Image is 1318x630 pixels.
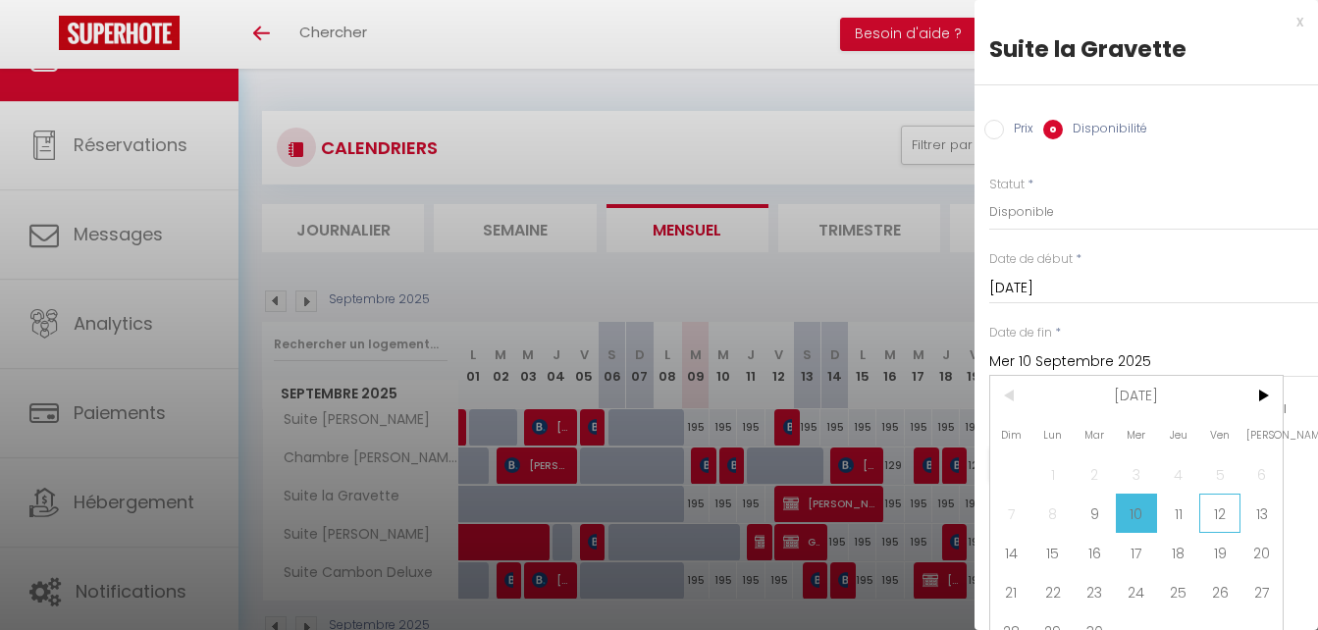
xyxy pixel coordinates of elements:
span: 7 [990,494,1032,533]
span: 23 [1074,572,1116,611]
span: 3 [1116,454,1158,494]
span: Ven [1199,415,1241,454]
span: Lun [1032,415,1075,454]
label: Disponibilité [1063,120,1147,141]
span: 14 [990,533,1032,572]
span: 6 [1240,454,1283,494]
span: 19 [1199,533,1241,572]
span: Dim [990,415,1032,454]
span: < [990,376,1032,415]
label: Date de fin [989,324,1052,342]
span: 15 [1032,533,1075,572]
span: 1 [1032,454,1075,494]
span: 12 [1199,494,1241,533]
span: 22 [1032,572,1075,611]
span: 26 [1199,572,1241,611]
label: Statut [989,176,1025,194]
span: Jeu [1157,415,1199,454]
label: Prix [1004,120,1033,141]
span: 17 [1116,533,1158,572]
span: 18 [1157,533,1199,572]
span: [DATE] [1032,376,1241,415]
span: 4 [1157,454,1199,494]
span: 2 [1074,454,1116,494]
span: [PERSON_NAME] [1240,415,1283,454]
div: x [975,10,1303,33]
span: 11 [1157,494,1199,533]
span: Mer [1116,415,1158,454]
div: Suite la Gravette [989,33,1303,65]
button: Ouvrir le widget de chat LiveChat [16,8,75,67]
span: 25 [1157,572,1199,611]
span: Mar [1074,415,1116,454]
span: 9 [1074,494,1116,533]
span: 10 [1116,494,1158,533]
span: 20 [1240,533,1283,572]
span: 8 [1032,494,1075,533]
span: 24 [1116,572,1158,611]
span: 5 [1199,454,1241,494]
span: 13 [1240,494,1283,533]
span: 16 [1074,533,1116,572]
span: 21 [990,572,1032,611]
span: > [1240,376,1283,415]
span: 27 [1240,572,1283,611]
label: Date de début [989,250,1073,269]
